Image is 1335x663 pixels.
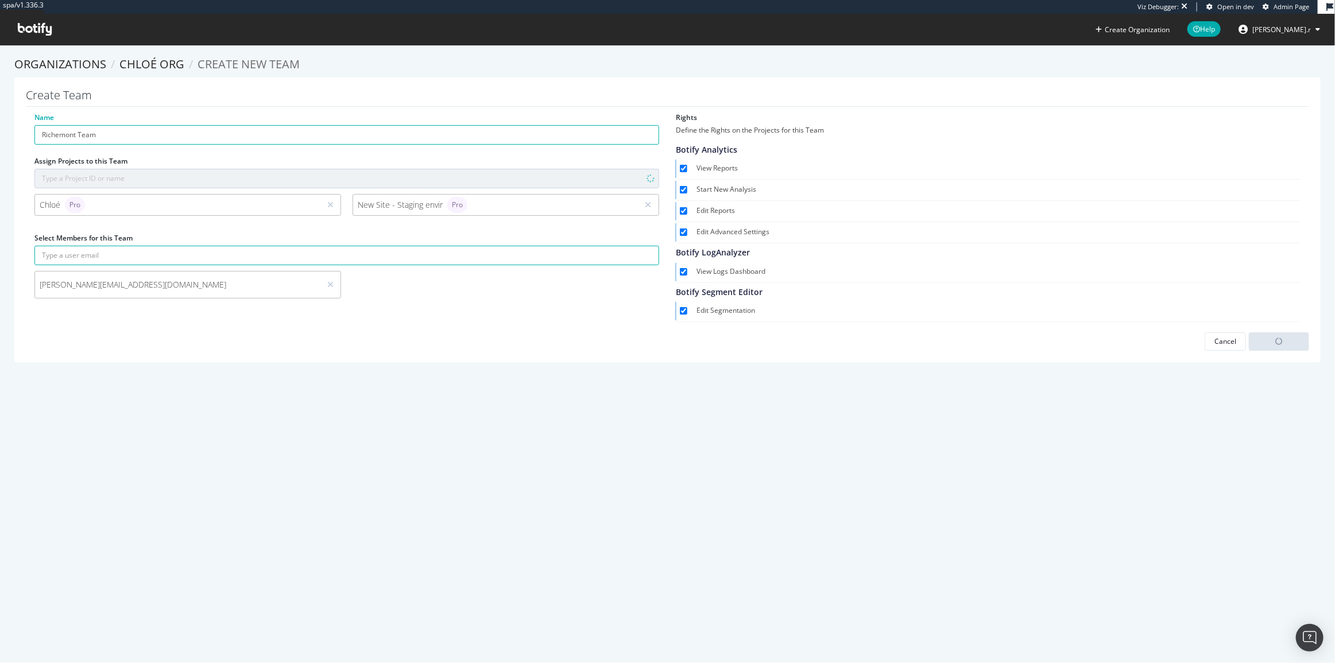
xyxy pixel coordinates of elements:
[680,186,687,193] input: Start New Analysis
[14,56,106,72] a: Organizations
[40,279,316,290] span: [PERSON_NAME][EMAIL_ADDRESS][DOMAIN_NAME]
[26,89,1309,107] h1: Create Team
[680,207,687,215] input: Edit Reports
[69,201,80,208] span: Pro
[65,197,85,213] div: brand label
[34,169,659,188] input: Type a Project ID or name
[198,56,300,72] span: Create new Team
[1095,24,1170,35] button: Create Organization
[680,268,687,276] input: View Logs Dashboard
[1263,2,1309,11] a: Admin Page
[676,113,698,122] label: Rights
[34,125,659,145] input: Enter a name for this Team
[676,288,1297,296] h4: Botify Segment Editor
[358,197,634,213] div: New Site - Staging envir
[697,305,1297,317] label: Edit Segmentation
[1206,2,1254,11] a: Open in dev
[676,145,1297,154] h4: Botify Analytics
[1187,21,1221,37] span: Help
[1217,2,1254,11] span: Open in dev
[697,184,1297,196] label: Start New Analysis
[34,156,127,166] label: Assign Projects to this Team
[1205,332,1246,351] button: Cancel
[676,125,1301,135] p: Define the Rights on the Projects for this Team
[1229,20,1329,38] button: [PERSON_NAME].r
[1252,25,1311,34] span: arthur.r
[680,307,687,315] input: Edit Segmentation
[119,56,184,72] a: Chloé org
[14,56,1321,73] ol: breadcrumbs
[680,228,687,236] input: Edit Advanced Settings
[1274,2,1309,11] span: Admin Page
[34,113,54,122] label: Name
[34,246,659,265] input: Type a user email
[40,197,316,213] div: Chloé
[452,201,463,208] span: Pro
[1214,336,1236,346] div: Cancel
[1205,336,1246,346] a: Cancel
[447,197,467,213] div: brand label
[1296,624,1324,652] div: Open Intercom Messenger
[697,227,1297,238] label: Edit Advanced Settings
[680,165,687,172] input: View Reports
[697,163,1297,175] label: View Reports
[1249,332,1309,351] div: loading
[697,206,1297,217] label: Edit Reports
[1137,2,1179,11] div: Viz Debugger:
[34,233,133,243] label: Select Members for this Team
[676,248,1297,257] h4: Botify LogAnalyzer
[697,266,1297,278] label: View Logs Dashboard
